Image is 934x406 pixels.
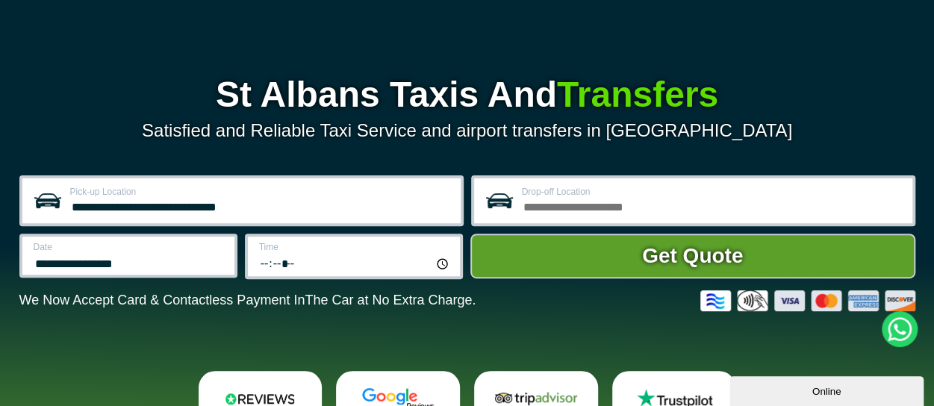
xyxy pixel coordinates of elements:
label: Date [34,243,225,252]
label: Drop-off Location [522,187,903,196]
label: Pick-up Location [70,187,452,196]
span: The Car at No Extra Charge. [305,293,476,307]
p: Satisfied and Reliable Taxi Service and airport transfers in [GEOGRAPHIC_DATA] [19,120,915,141]
iframe: chat widget [729,373,927,406]
p: We Now Accept Card & Contactless Payment In [19,293,476,308]
span: Transfers [557,75,718,114]
label: Time [259,243,451,252]
img: Credit And Debit Cards [700,290,915,311]
h1: St Albans Taxis And [19,77,915,113]
button: Get Quote [470,234,915,278]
